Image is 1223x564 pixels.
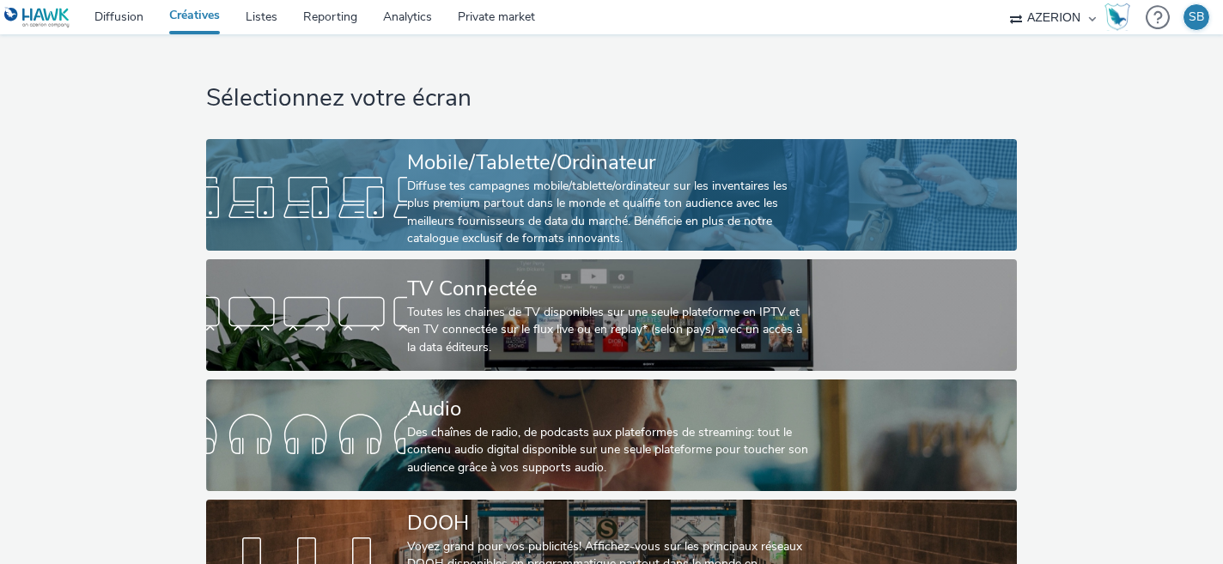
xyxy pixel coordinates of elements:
img: Hawk Academy [1104,3,1130,31]
div: DOOH [407,508,809,538]
div: Mobile/Tablette/Ordinateur [407,148,809,178]
img: undefined Logo [4,7,70,28]
a: Hawk Academy [1104,3,1137,31]
div: Des chaînes de radio, de podcasts aux plateformes de streaming: tout le contenu audio digital dis... [407,424,809,476]
a: AudioDes chaînes de radio, de podcasts aux plateformes de streaming: tout le contenu audio digita... [206,379,1018,491]
div: Toutes les chaines de TV disponibles sur une seule plateforme en IPTV et en TV connectée sur le f... [407,304,809,356]
a: TV ConnectéeToutes les chaines de TV disponibles sur une seule plateforme en IPTV et en TV connec... [206,259,1018,371]
div: Diffuse tes campagnes mobile/tablette/ordinateur sur les inventaires les plus premium partout dan... [407,178,809,248]
div: TV Connectée [407,274,809,304]
a: Mobile/Tablette/OrdinateurDiffuse tes campagnes mobile/tablette/ordinateur sur les inventaires le... [206,139,1018,251]
h1: Sélectionnez votre écran [206,82,1018,115]
div: SB [1189,4,1204,30]
div: Audio [407,394,809,424]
